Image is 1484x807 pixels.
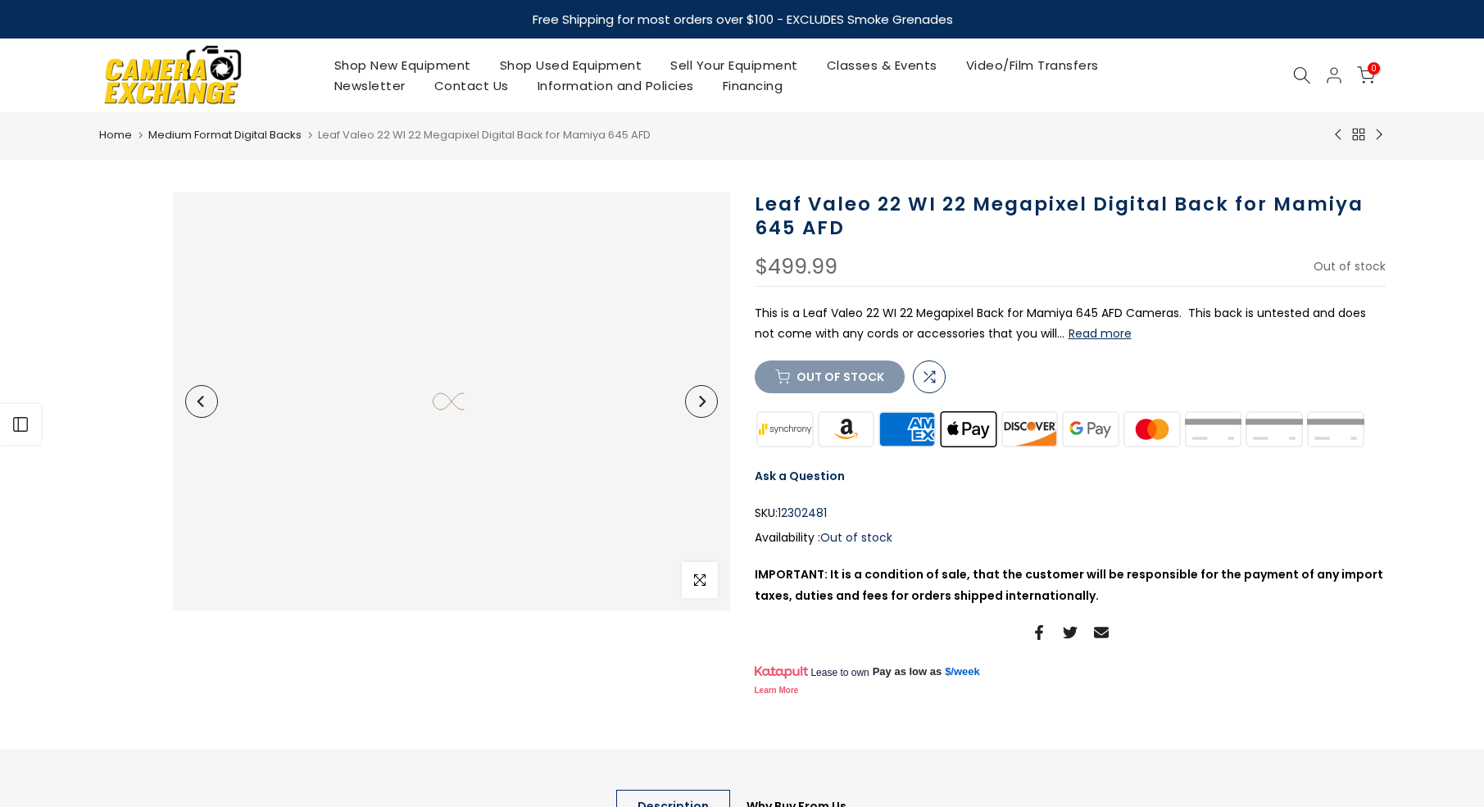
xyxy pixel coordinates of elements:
[1314,258,1386,274] span: Out of stock
[708,75,797,96] a: Financing
[1357,66,1375,84] a: 0
[755,303,1386,344] p: This is a Leaf Valeo 22 WI 22 Megapixel Back for Mamiya 645 AFD Cameras. This back is untested an...
[755,193,1386,240] h1: Leaf Valeo 22 WI 22 Megapixel Digital Back for Mamiya 645 AFD
[945,664,980,679] a: $/week
[523,75,708,96] a: Information and Policies
[1368,62,1380,75] span: 0
[877,410,938,450] img: american express
[99,127,132,143] a: Home
[1305,410,1366,450] img: visa
[656,55,813,75] a: Sell Your Equipment
[420,75,523,96] a: Contact Us
[1094,623,1109,642] a: Share on Email
[755,503,1386,524] div: SKU:
[951,55,1113,75] a: Video/Film Transfers
[1121,410,1182,450] img: master
[755,686,799,695] a: Learn More
[1032,623,1046,642] a: Share on Facebook
[755,468,845,484] a: Ask a Question
[755,528,1386,548] div: Availability :
[532,11,952,28] strong: Free Shipping for most orders over $100 - EXCLUDES Smoke Grenades
[755,566,1383,603] strong: IMPORTANT: It is a condition of sale, that the customer will be responsible for the payment of an...
[148,127,302,143] a: Medium Format Digital Backs
[1069,326,1132,341] button: Read more
[1060,410,1122,450] img: google pay
[755,410,816,450] img: synchrony
[812,55,951,75] a: Classes & Events
[1244,410,1305,450] img: shopify pay
[1063,623,1078,642] a: Share on Twitter
[1182,410,1244,450] img: paypal
[320,55,485,75] a: Shop New Equipment
[485,55,656,75] a: Shop Used Equipment
[318,127,651,143] span: Leaf Valeo 22 WI 22 Megapixel Digital Back for Mamiya 645 AFD
[685,385,718,418] button: Next
[820,529,892,546] span: Out of stock
[185,385,218,418] button: Previous
[320,75,420,96] a: Newsletter
[810,666,869,679] span: Lease to own
[778,503,827,524] span: 12302481
[937,410,999,450] img: apple pay
[999,410,1060,450] img: discover
[755,256,837,278] div: $499.99
[815,410,877,450] img: amazon payments
[873,664,942,679] span: Pay as low as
